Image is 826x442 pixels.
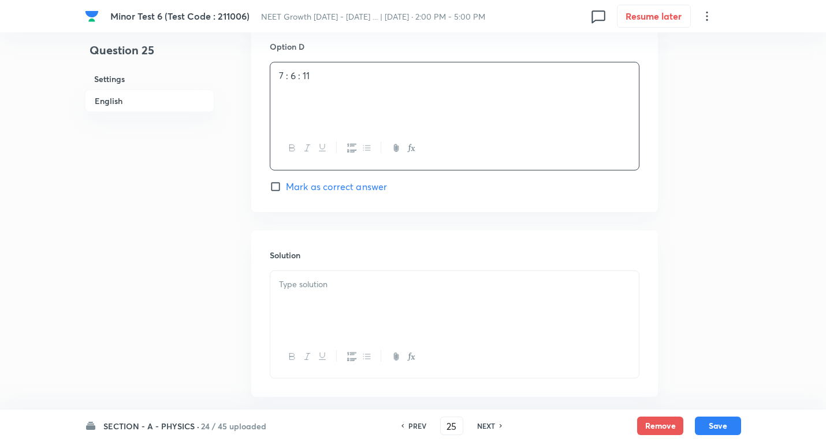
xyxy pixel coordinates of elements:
[85,68,214,90] h6: Settings
[270,249,639,261] h6: Solution
[85,90,214,112] h6: English
[85,42,214,68] h4: Question 25
[261,11,485,22] span: NEET Growth [DATE] - [DATE] ... | [DATE] · 2:00 PM - 5:00 PM
[477,421,495,431] h6: NEXT
[201,420,266,432] h6: 24 / 45 uploaded
[637,417,683,435] button: Remove
[286,180,387,194] span: Mark as correct answer
[408,421,426,431] h6: PREV
[270,40,639,53] h6: Option D
[110,10,250,22] span: Minor Test 6 (Test Code : 211006)
[279,69,630,83] p: 7 : 6 : 11
[103,420,199,432] h6: SECTION - A - PHYSICS ·
[617,5,691,28] button: Resume later
[85,9,99,23] img: Company Logo
[695,417,741,435] button: Save
[85,9,101,23] a: Company Logo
